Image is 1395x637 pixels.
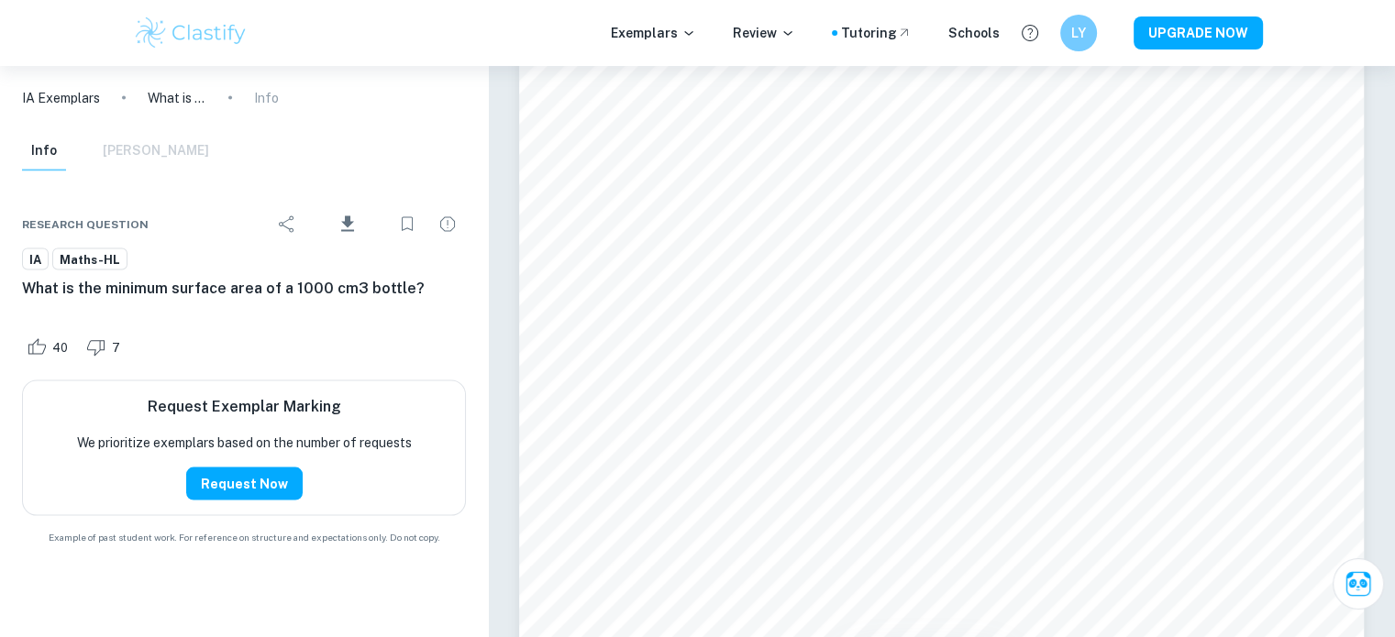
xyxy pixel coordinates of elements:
[733,23,795,43] p: Review
[102,339,130,357] span: 7
[429,206,466,243] div: Report issue
[42,339,78,357] span: 40
[948,23,1000,43] a: Schools
[1060,15,1097,51] button: LY
[269,206,305,243] div: Share
[841,23,912,43] a: Tutoring
[309,201,385,248] div: Download
[52,248,127,271] a: Maths-HL
[389,206,426,243] div: Bookmark
[1333,558,1384,610] button: Ask Clai
[22,216,149,233] span: Research question
[82,333,130,362] div: Dislike
[148,88,206,108] p: What is the minimum surface area of a 1000 cm3 bottle?
[1014,17,1046,49] button: Help and Feedback
[1134,16,1263,49] button: UPGRADE NOW
[22,531,466,544] span: Example of past student work. For reference on structure and expectations only. Do not copy.
[22,278,466,300] h6: What is the minimum surface area of a 1000 cm3 bottle?
[22,248,49,271] a: IA
[133,15,249,51] img: Clastify logo
[254,88,279,108] p: Info
[77,433,412,453] p: We prioritize exemplars based on the number of requests
[611,23,696,43] p: Exemplars
[22,131,66,171] button: Info
[22,333,78,362] div: Like
[148,396,341,418] h6: Request Exemplar Marking
[1068,23,1089,43] h6: LY
[23,251,48,269] span: IA
[22,88,100,108] a: IA Exemplars
[53,251,127,269] span: Maths-HL
[186,467,303,500] button: Request Now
